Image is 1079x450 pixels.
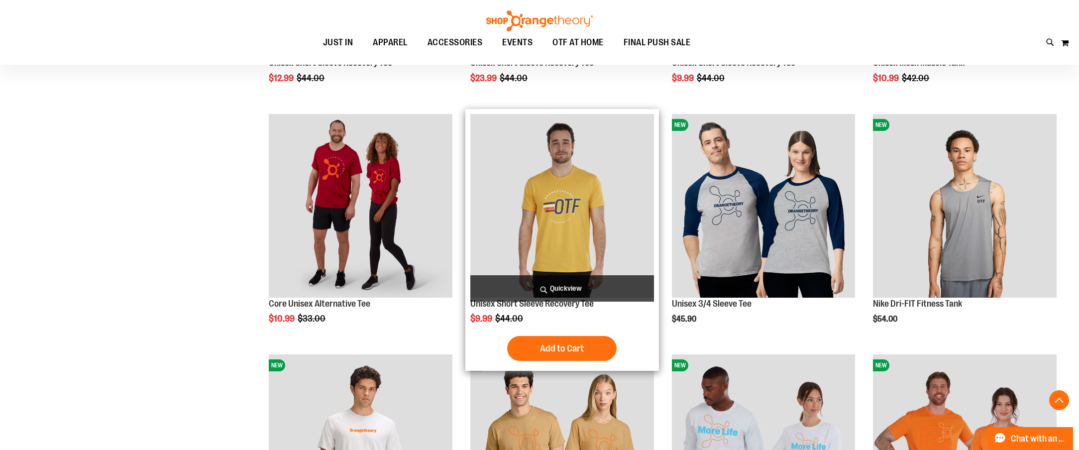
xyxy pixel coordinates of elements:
span: ACCESSORIES [428,31,483,54]
span: Chat with an Expert [1011,434,1067,444]
a: FINAL PUSH SALE [614,31,701,54]
a: Unisex 3/4 Sleeve TeeNEW [672,114,856,299]
span: $10.99 [873,73,900,83]
span: $23.99 [470,73,498,83]
span: $9.99 [672,73,695,83]
span: $44.00 [500,73,529,83]
a: ACCESSORIES [418,31,493,54]
a: JUST IN [313,31,363,54]
span: NEW [873,359,889,371]
button: Add to Cart [507,336,617,361]
img: Shop Orangetheory [485,10,594,31]
button: Back To Top [1049,390,1069,410]
div: product [667,109,861,349]
img: Nike Dri-FIT Fitness Tank [873,114,1057,298]
span: NEW [672,119,688,131]
span: $44.00 [297,73,326,83]
a: APPAREL [363,31,418,54]
span: $42.00 [902,73,931,83]
span: $9.99 [470,314,494,324]
span: $54.00 [873,315,899,324]
span: $44.00 [495,314,525,324]
a: Product image for Unisex Short Sleeve Recovery Tee [470,114,654,299]
span: $10.99 [269,314,296,324]
div: product [868,109,1062,349]
span: $33.00 [298,314,327,324]
span: FINAL PUSH SALE [624,31,691,54]
a: Quickview [470,275,654,302]
img: Product image for Core Unisex Alternative Tee [269,114,452,298]
span: Add to Cart [540,343,584,354]
a: Unisex Short Sleeve Recovery Tee [470,299,594,309]
a: EVENTS [492,31,542,54]
div: product [465,109,659,371]
span: OTF AT HOME [552,31,604,54]
button: Chat with an Expert [988,427,1074,450]
span: $45.90 [672,315,698,324]
span: EVENTS [502,31,533,54]
div: product [264,109,457,349]
span: NEW [873,119,889,131]
span: NEW [269,359,285,371]
a: Unisex 3/4 Sleeve Tee [672,299,752,309]
span: JUST IN [323,31,353,54]
img: Product image for Unisex Short Sleeve Recovery Tee [470,114,654,298]
span: $44.00 [697,73,726,83]
a: Product image for Core Unisex Alternative Tee [269,114,452,299]
a: Core Unisex Alternative Tee [269,299,370,309]
img: Unisex 3/4 Sleeve Tee [672,114,856,298]
a: Nike Dri-FIT Fitness TankNEW [873,114,1057,299]
span: NEW [672,359,688,371]
a: OTF AT HOME [542,31,614,54]
a: Nike Dri-FIT Fitness Tank [873,299,962,309]
span: $12.99 [269,73,295,83]
span: APPAREL [373,31,408,54]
